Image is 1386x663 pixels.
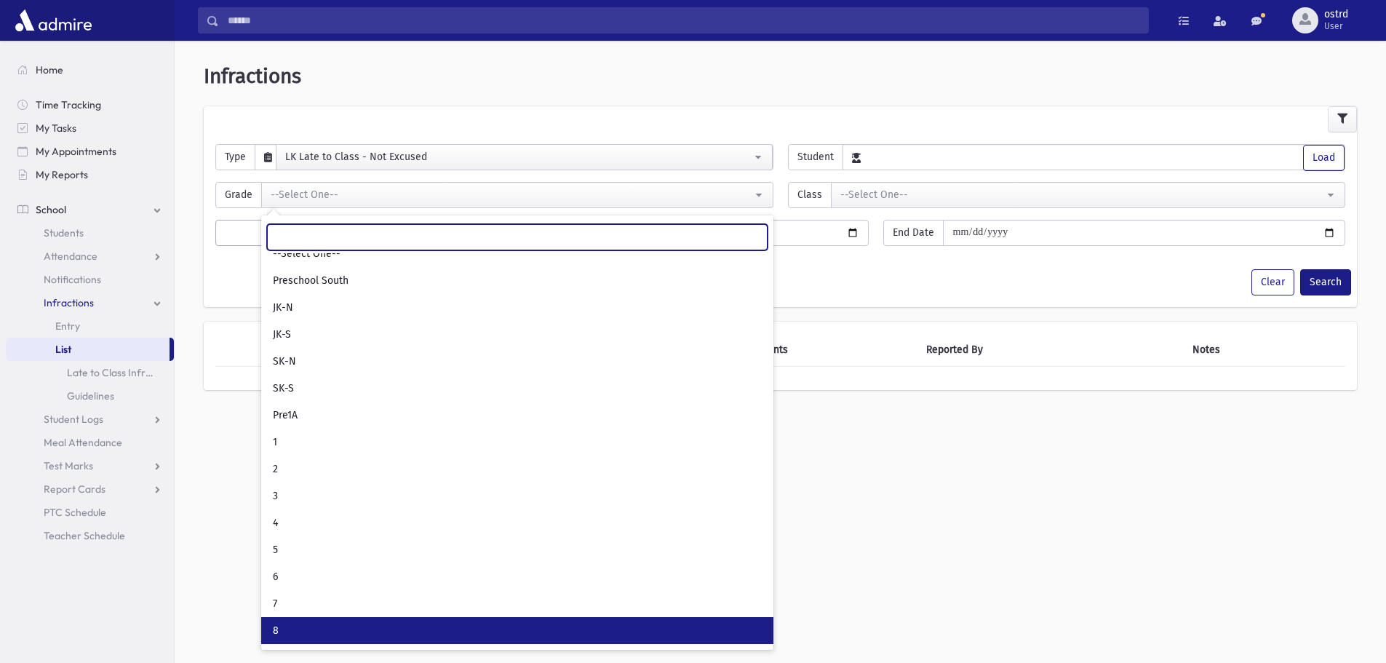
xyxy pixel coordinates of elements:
span: End Date [883,220,944,246]
a: Students [6,221,174,245]
img: AdmirePro [12,6,95,35]
span: Student Logs [44,413,103,426]
button: Clear [1251,269,1294,295]
button: Quick Fill [215,220,391,246]
span: JK-N [273,301,293,315]
div: Quick Fill [225,225,382,240]
button: Load [1303,145,1345,171]
button: Search [1300,269,1351,295]
button: --Select One-- [831,182,1346,208]
th: Reported By [917,333,1184,367]
span: Test Marks [44,459,93,472]
div: LK Late to Class - Not Excused [285,149,752,164]
span: 8 [273,624,279,638]
span: My Appointments [36,145,116,158]
a: Test Marks [6,454,174,477]
a: My Tasks [6,116,174,140]
a: Home [6,58,174,82]
span: Time Tracking [36,98,101,111]
span: 6 [273,570,278,584]
a: Attendance [6,245,174,268]
a: Meal Attendance [6,431,174,454]
a: My Reports [6,163,174,186]
a: Notifications [6,268,174,291]
a: Late to Class Infraction [6,361,174,384]
span: Pre1A [273,408,298,423]
span: List [55,343,71,356]
input: Search [267,224,768,250]
button: LK Late to Class - Not Excused [276,144,773,170]
span: Students [44,226,84,239]
span: JK-S [273,327,291,342]
a: Entry [6,314,174,338]
a: School [6,198,174,221]
span: PTC Schedule [44,506,106,519]
span: 7 [273,597,277,611]
span: My Reports [36,168,88,181]
span: My Tasks [36,122,76,135]
span: Attendance [44,250,97,263]
span: Preschool South [273,274,349,288]
span: Infractions [204,64,301,88]
div: --Select One-- [840,187,1325,202]
th: Points [750,333,917,367]
span: Notifications [44,273,101,286]
a: Teacher Schedule [6,524,174,547]
a: My Appointments [6,140,174,163]
a: List [6,338,170,361]
a: Student Logs [6,408,174,431]
span: SK-N [273,354,296,369]
span: School [36,203,66,216]
span: Type [215,144,255,170]
span: 4 [273,516,278,531]
span: --Select One-- [273,247,340,261]
span: User [1324,20,1348,32]
a: Report Cards [6,477,174,501]
div: --Select One-- [271,187,752,202]
span: Class [788,182,832,208]
span: SK-S [273,381,294,396]
a: Guidelines [6,384,174,408]
span: Grade [215,182,262,208]
span: Home [36,63,63,76]
span: 1 [273,435,277,450]
a: Time Tracking [6,93,174,116]
span: 5 [273,543,278,557]
span: ostrd [1324,9,1348,20]
a: PTC Schedule [6,501,174,524]
input: Search [219,7,1148,33]
span: Student [788,144,843,170]
span: Entry [55,319,80,333]
a: Infractions [6,291,174,314]
span: 2 [273,462,278,477]
span: Report Cards [44,483,105,496]
span: Infractions [44,296,94,309]
button: --Select One-- [261,182,773,208]
span: Teacher Schedule [44,529,125,542]
span: Meal Attendance [44,436,122,449]
th: Notes [1184,333,1345,367]
span: 3 [273,489,278,504]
